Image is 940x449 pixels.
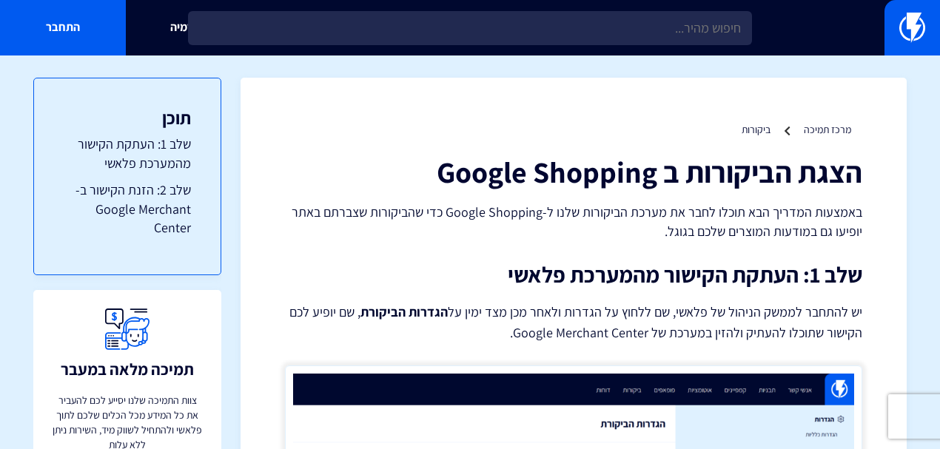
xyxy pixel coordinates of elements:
[285,203,862,240] p: באמצעות המדריך הבא תוכלו לחבר את מערכת הביקורות שלנו ל-Google Shopping כדי שהביקורות שצברתם באתר ...
[188,11,752,45] input: חיפוש מהיר...
[285,263,862,287] h2: שלב 1: העתקת הקישור מהמערכת פלאשי
[285,302,862,343] p: יש להתחבר לממשק הניהול של פלאשי, שם ללחוץ על הגדרות ולאחר מכן מצד ימין על , שם יופיע לכם הקישור ש...
[61,360,194,378] h3: תמיכה מלאה במעבר
[285,155,862,188] h1: הצגת הביקורות ב Google Shopping
[804,123,851,136] a: מרכז תמיכה
[742,123,771,136] a: ביקורות
[64,180,191,237] a: שלב 2: הזנת הקישור ב-Google Merchant Center
[64,108,191,127] h3: תוכן
[360,303,448,320] strong: הגדרות הביקורת
[64,135,191,172] a: שלב 1: העתקת הקישור מהמערכת פלאשי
